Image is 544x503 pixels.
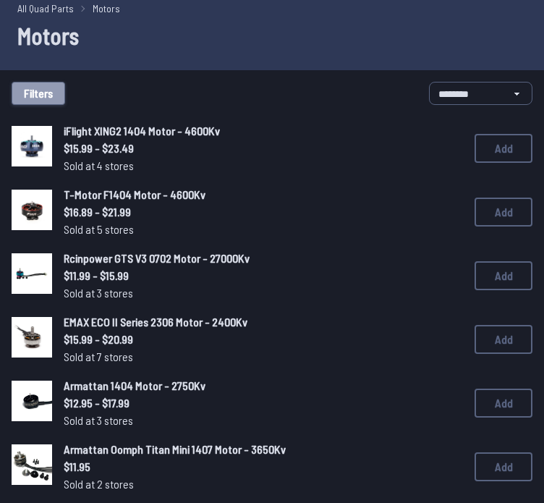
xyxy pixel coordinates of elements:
[64,379,205,392] span: Armattan 1404 Motor - 2750Kv
[12,126,52,166] img: image
[17,18,527,53] h1: Motors
[475,198,532,227] button: Add
[475,325,532,354] button: Add
[64,377,451,394] a: Armattan 1404 Motor - 2750Kv
[64,251,250,265] span: Rcinpower GTS V3 0702 Motor - 27000Kv
[64,348,451,365] span: Sold at 7 stores
[12,381,52,421] img: image
[475,261,532,290] button: Add
[64,186,451,203] a: T-Motor F1404 Motor - 4600Kv
[475,389,532,418] button: Add
[64,267,451,284] span: $11.99 - $15.99
[64,441,451,458] a: Armattan Oomph Titan Mini 1407 Motor - 3650Kv
[64,157,451,174] span: Sold at 4 stores
[12,253,52,298] a: image
[12,190,52,234] a: image
[64,122,451,140] a: iFlight XING2 1404 Motor - 4600Kv
[64,221,451,238] span: Sold at 5 stores
[12,317,52,362] a: image
[93,1,120,16] a: Motors
[17,1,74,16] a: All Quad Parts
[64,458,451,475] span: $11.95
[64,412,451,429] span: Sold at 3 stores
[12,381,52,426] a: image
[64,284,451,302] span: Sold at 3 stores
[12,253,52,294] img: image
[64,315,247,329] span: EMAX ECO II Series 2306 Motor - 2400Kv
[12,317,52,358] img: image
[64,250,451,267] a: Rcinpower GTS V3 0702 Motor - 27000Kv
[64,124,220,138] span: iFlight XING2 1404 Motor - 4600Kv
[12,82,65,105] button: Filters
[12,444,52,485] img: image
[64,187,205,201] span: T-Motor F1404 Motor - 4600Kv
[12,126,52,171] a: image
[64,475,451,493] span: Sold at 2 stores
[64,394,451,412] span: $12.95 - $17.99
[64,331,451,348] span: $15.99 - $20.99
[12,444,52,489] a: image
[475,134,532,163] button: Add
[64,313,451,331] a: EMAX ECO II Series 2306 Motor - 2400Kv
[64,203,451,221] span: $16.89 - $21.99
[64,442,286,456] span: Armattan Oomph Titan Mini 1407 Motor - 3650Kv
[475,452,532,481] button: Add
[64,140,451,157] span: $15.99 - $23.49
[12,190,52,230] img: image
